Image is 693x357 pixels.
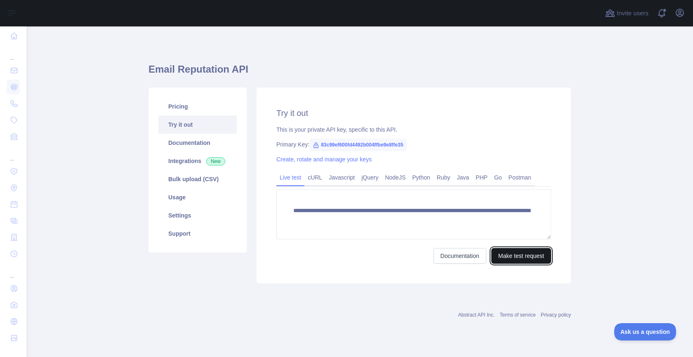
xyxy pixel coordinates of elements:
a: Ruby [434,171,454,184]
a: Pricing [158,97,237,116]
a: Postman [505,171,535,184]
h2: Try it out [276,107,551,119]
a: Documentation [158,134,237,152]
h1: Email Reputation API [148,63,571,83]
a: cURL [304,171,325,184]
a: Go [491,171,505,184]
div: This is your private API key, specific to this API. [276,125,551,134]
iframe: Toggle Customer Support [614,323,676,340]
a: Python [409,171,434,184]
a: Bulk upload (CSV) [158,170,237,188]
span: New [206,157,225,165]
div: ... [7,146,20,162]
a: Terms of service [500,312,535,318]
div: ... [7,45,20,61]
div: ... [7,263,20,279]
span: 83c99ef600fd4492b004ffbe9e8ffe35 [309,139,406,151]
a: PHP [472,171,491,184]
a: Try it out [158,116,237,134]
div: Primary Key: [276,140,551,149]
a: Documentation [434,248,486,264]
button: Invite users [603,7,650,20]
a: Support [158,225,237,243]
a: Privacy policy [541,312,571,318]
button: Make test request [491,248,551,264]
a: Create, rotate and manage your keys [276,156,372,163]
a: NodeJS [382,171,409,184]
a: Abstract API Inc. [458,312,495,318]
a: Live test [276,171,304,184]
span: Invite users [617,9,648,18]
a: Integrations New [158,152,237,170]
a: Settings [158,206,237,225]
a: Javascript [325,171,358,184]
a: Usage [158,188,237,206]
a: jQuery [358,171,382,184]
a: Java [454,171,473,184]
